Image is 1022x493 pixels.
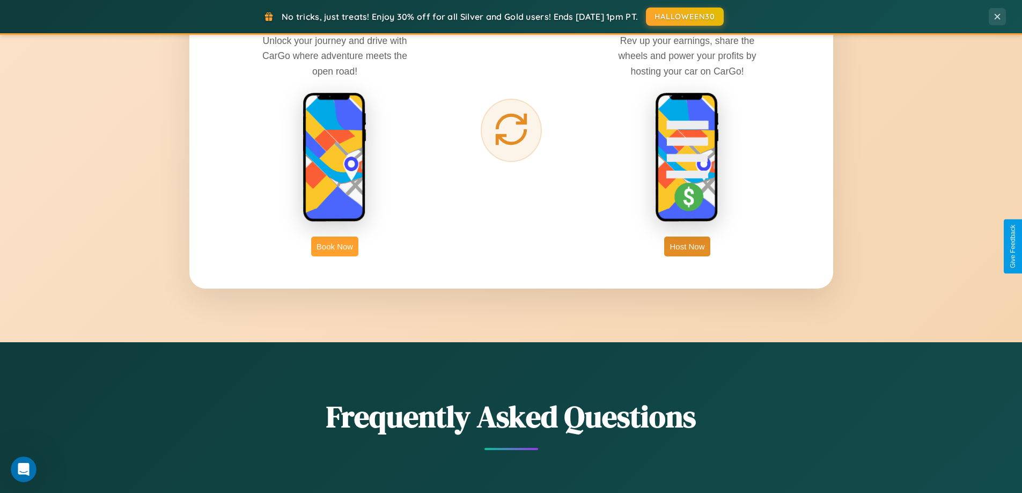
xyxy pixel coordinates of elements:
p: Rev up your earnings, share the wheels and power your profits by hosting your car on CarGo! [607,33,768,78]
iframe: Intercom live chat [11,457,36,482]
div: Give Feedback [1009,225,1017,268]
button: Host Now [664,237,710,256]
h2: Frequently Asked Questions [189,396,833,437]
p: Unlock your journey and drive with CarGo where adventure meets the open road! [254,33,415,78]
span: No tricks, just treats! Enjoy 30% off for all Silver and Gold users! Ends [DATE] 1pm PT. [282,11,638,22]
button: HALLOWEEN30 [646,8,724,26]
button: Book Now [311,237,358,256]
img: host phone [655,92,719,223]
img: rent phone [303,92,367,223]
